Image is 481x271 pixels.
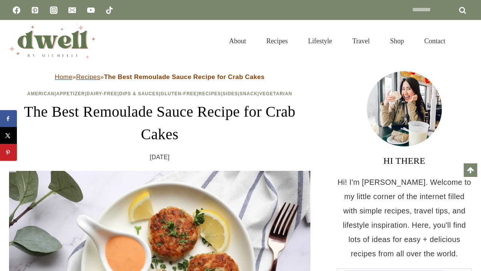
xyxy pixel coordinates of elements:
a: Sides [222,91,238,96]
a: Instagram [46,3,61,18]
h3: HI THERE [337,154,472,167]
a: YouTube [83,3,98,18]
strong: The Best Remoulade Sauce Recipe for Crab Cakes [104,73,265,81]
a: American [27,91,55,96]
a: Pinterest [27,3,42,18]
a: About [219,28,256,54]
a: Dips & Sauces [119,91,159,96]
a: Lifestyle [298,28,342,54]
a: Scroll to top [464,163,477,177]
a: Recipes [198,91,221,96]
a: Gluten-Free [161,91,197,96]
a: Home [55,73,73,81]
a: Snack [240,91,258,96]
a: TikTok [102,3,117,18]
a: Appetizer [56,91,85,96]
a: Travel [342,28,380,54]
a: Vegetarian [259,91,292,96]
button: View Search Form [459,35,472,47]
a: Facebook [9,3,24,18]
img: DWELL by michelle [9,24,95,58]
span: » » [55,73,265,81]
a: Recipes [76,73,100,81]
a: Recipes [256,28,298,54]
a: Email [65,3,80,18]
a: Dairy-Free [86,91,117,96]
a: Shop [380,28,414,54]
time: [DATE] [150,152,170,163]
span: | | | | | | | | [27,91,292,96]
nav: Primary Navigation [219,28,455,54]
h1: The Best Remoulade Sauce Recipe for Crab Cakes [9,100,310,146]
a: Contact [414,28,455,54]
p: Hi! I'm [PERSON_NAME]. Welcome to my little corner of the internet filled with simple recipes, tr... [337,175,472,261]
